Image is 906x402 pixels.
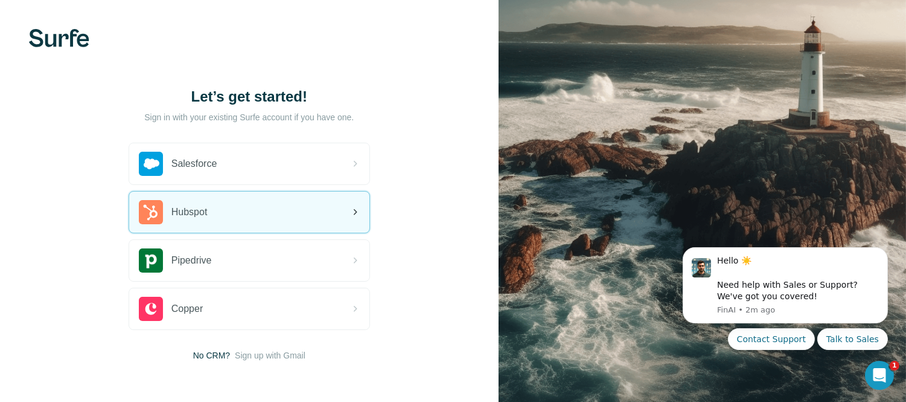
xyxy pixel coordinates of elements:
img: salesforce's logo [139,152,163,176]
span: 1 [890,361,899,371]
span: Hubspot [171,205,208,219]
img: copper's logo [139,297,163,321]
button: Sign up with Gmail [235,349,305,361]
h1: Let’s get started! [129,87,370,106]
span: Pipedrive [171,253,212,268]
img: pipedrive's logo [139,248,163,273]
img: hubspot's logo [139,200,163,224]
span: No CRM? [193,349,230,361]
span: Copper [171,302,203,316]
iframe: Intercom live chat [865,361,894,390]
p: Sign in with your existing Surfe account if you have one. [144,111,354,123]
img: Surfe's logo [29,29,89,47]
iframe: Intercom notifications message [665,236,906,357]
span: Salesforce [171,157,217,171]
